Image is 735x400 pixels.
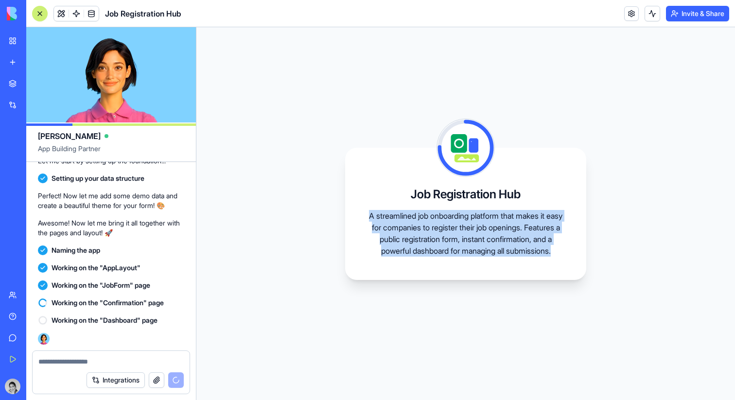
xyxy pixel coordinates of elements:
img: logo [7,7,67,20]
img: ACg8ocKD4bzAdaUvb3LJs9GaWQLFrwc9nwTM21_tkAq2ym83rhOSOFmZEA=s96-c [5,379,20,394]
p: Awesome! Now let me bring it all together with the pages and layout! 🚀 [38,218,184,238]
span: Working on the "JobForm" page [52,280,150,290]
h3: Job Registration Hub [411,187,521,202]
span: Job Registration Hub [105,8,181,19]
span: Working on the "AppLayout" [52,263,140,273]
button: Integrations [87,372,145,388]
span: [PERSON_NAME] [38,130,101,142]
button: Invite & Share [666,6,729,21]
p: A streamlined job onboarding platform that makes it easy for companies to register their job open... [368,210,563,257]
p: Perfect! Now let me add some demo data and create a beautiful theme for your form! 🎨 [38,191,184,210]
span: Naming the app [52,245,100,255]
span: App Building Partner [38,144,184,161]
span: Working on the "Dashboard" page [52,315,157,325]
img: Ella_00000_wcx2te.png [38,333,50,345]
span: Working on the "Confirmation" page [52,298,164,308]
span: Setting up your data structure [52,174,144,183]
